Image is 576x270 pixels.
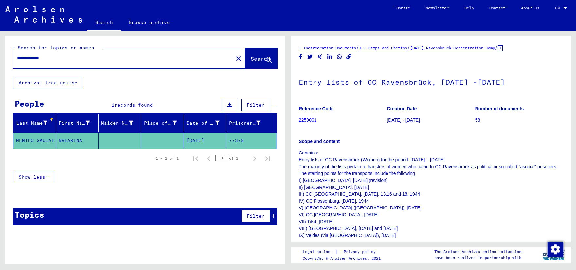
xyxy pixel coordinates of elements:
img: yv_logo.png [541,246,566,263]
b: Scope and content [299,139,340,144]
p: Copyright © Arolsen Archives, 2021 [303,255,384,261]
button: Filter [241,99,270,111]
button: Share on Xing [316,53,323,61]
a: Browse archive [121,14,178,30]
a: [DATE] Ravensbrück Concentration Camp [410,45,495,50]
div: First Name [59,118,98,128]
mat-header-cell: Prisoner # [226,114,277,132]
div: of 1 [215,155,248,161]
button: Filter [241,210,270,222]
mat-header-cell: Place of Birth [141,114,184,132]
mat-cell: NATARINA [56,133,99,149]
mat-icon: close [235,55,243,63]
h1: Entry lists of CC Ravensbrück, [DATE] -[DATE] [299,67,563,96]
div: 1 – 1 of 1 [156,155,179,161]
p: The Arolsen Archives online collections [434,249,524,255]
button: First page [189,152,202,165]
div: Date of Birth [187,120,220,127]
b: Reference Code [299,106,334,111]
div: Last Name [16,120,47,127]
a: Privacy policy [338,248,384,255]
mat-cell: 77378 [226,133,277,149]
a: Legal notice [303,248,335,255]
mat-header-cell: Date of Birth [184,114,226,132]
mat-header-cell: First Name [56,114,99,132]
div: Topics [15,209,44,221]
span: Search [251,55,270,62]
button: Copy link [346,53,352,61]
span: Show less [19,174,45,180]
div: First Name [59,120,90,127]
button: Clear [232,52,245,65]
div: People [15,98,44,110]
p: [DATE] - [DATE] [387,117,475,124]
div: Place of Birth [144,120,177,127]
button: Share on Twitter [307,53,314,61]
p: Contains: Entry lists of CC Ravensbrück (Women) for the period: [DATE] – [DATE] The majority of t... [299,150,563,239]
b: Number of documents [475,106,524,111]
span: EN [555,6,562,10]
span: / [407,45,410,51]
div: Prisoner # [229,118,269,128]
p: have been realized in partnership with [434,255,524,261]
a: 1 Incarceration Documents [299,45,356,50]
div: Place of Birth [144,118,185,128]
mat-header-cell: Last Name [13,114,56,132]
button: Show less [13,171,54,183]
mat-cell: MENTEO SAULAT [13,133,56,149]
div: Prisoner # [229,120,261,127]
span: Filter [247,213,264,219]
div: Change consent [547,241,563,257]
a: 1.1 Camps and Ghettos [359,45,407,50]
mat-header-cell: Maiden Name [99,114,141,132]
button: Search [245,48,277,68]
div: | [303,248,384,255]
div: Maiden Name [101,120,133,127]
div: Date of Birth [187,118,228,128]
div: Last Name [16,118,56,128]
span: records found [115,102,153,108]
button: Last page [261,152,274,165]
mat-cell: [DATE] [184,133,226,149]
button: Archival tree units [13,77,82,89]
p: 58 [475,117,563,124]
img: Change consent [548,242,563,257]
button: Next page [248,152,261,165]
div: Maiden Name [101,118,141,128]
span: 1 [112,102,115,108]
span: Filter [247,102,264,108]
button: Share on WhatsApp [336,53,343,61]
mat-label: Search for topics or names [18,45,94,51]
button: Share on LinkedIn [326,53,333,61]
button: Previous page [202,152,215,165]
a: 2259001 [299,117,317,123]
img: Arolsen_neg.svg [5,6,82,23]
button: Share on Facebook [297,53,304,61]
span: / [495,45,498,51]
b: Creation Date [387,106,417,111]
a: Search [87,14,121,31]
span: / [356,45,359,51]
